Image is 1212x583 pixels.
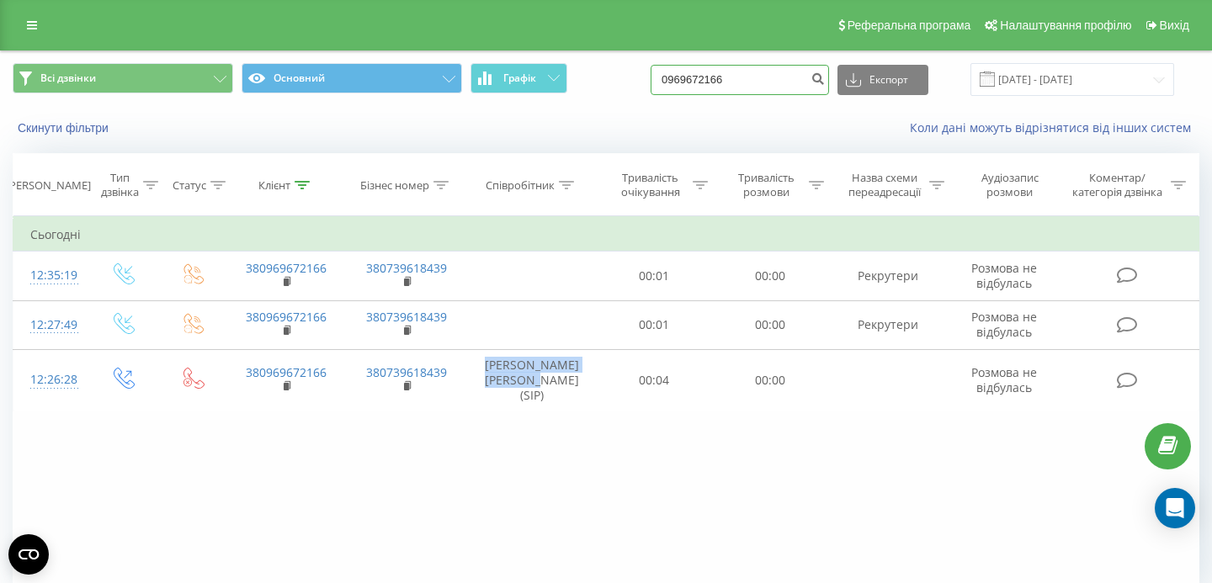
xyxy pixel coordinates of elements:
span: Розмова не відбулась [971,260,1037,291]
td: Рекрутери [828,300,949,349]
a: 380969672166 [246,364,327,380]
a: Коли дані можуть відрізнятися вiд інших систем [910,119,1199,135]
div: Клієнт [258,178,290,193]
td: Сьогодні [13,218,1199,252]
span: Налаштування профілю [1000,19,1131,32]
div: Бізнес номер [360,178,429,193]
span: Вихід [1160,19,1189,32]
a: 380739618439 [366,309,447,325]
div: Тривалість очікування [612,171,689,199]
div: 12:35:19 [30,259,71,292]
div: Open Intercom Messenger [1155,488,1195,528]
td: Рекрутери [828,252,949,300]
button: Графік [470,63,567,93]
td: 00:00 [712,300,828,349]
div: Співробітник [486,178,555,193]
a: 380739618439 [366,260,447,276]
div: [PERSON_NAME] [6,178,91,193]
div: Коментар/категорія дзвінка [1068,171,1167,199]
td: 00:00 [712,349,828,411]
td: [PERSON_NAME] [PERSON_NAME] (SIP) [467,349,597,411]
td: 00:01 [597,252,713,300]
span: Всі дзвінки [40,72,96,85]
button: Скинути фільтри [13,120,117,135]
td: 00:00 [712,252,828,300]
button: Всі дзвінки [13,63,233,93]
a: 380969672166 [246,309,327,325]
td: 00:04 [597,349,713,411]
div: Тип дзвінка [101,171,139,199]
input: Пошук за номером [651,65,829,95]
td: 00:01 [597,300,713,349]
div: Назва схеми переадресації [843,171,925,199]
div: Тривалість розмови [727,171,805,199]
a: 380739618439 [366,364,447,380]
span: Реферальна програма [848,19,971,32]
span: Розмова не відбулась [971,364,1037,395]
button: Основний [242,63,462,93]
span: Розмова не відбулась [971,309,1037,340]
div: Аудіозапис розмови [964,171,1055,199]
a: 380969672166 [246,260,327,276]
span: Графік [503,72,536,84]
div: Статус [173,178,206,193]
div: 12:27:49 [30,309,71,342]
button: Експорт [837,65,928,95]
div: 12:26:28 [30,363,71,396]
button: Open CMP widget [8,534,49,575]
